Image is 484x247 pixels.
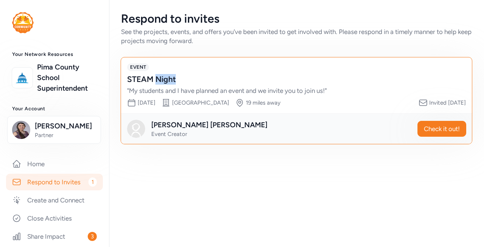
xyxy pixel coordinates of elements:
button: [PERSON_NAME]Partner [7,116,101,144]
span: [PERSON_NAME] [35,121,96,131]
a: Pima County School Superintendent [37,62,97,94]
a: Home [6,156,103,172]
div: STEAM Night [127,74,451,85]
span: EVENT [127,63,149,71]
img: Avatar [127,120,145,138]
div: 19 miles away [246,99,281,107]
span: [DATE] [138,99,155,106]
div: See the projects, events, and offers you've been invited to get involved with. Please respond in ... [121,27,472,45]
span: 1 [88,178,97,187]
div: Respond to invites [121,12,472,26]
a: Close Activities [6,210,103,227]
span: Event Creator [151,131,187,137]
div: [PERSON_NAME] [PERSON_NAME] [151,120,267,130]
span: Check it out! [424,124,460,133]
h3: Your Account [12,106,97,112]
div: " My students and I have planned an event and we invite you to join us! " [127,86,451,95]
a: Share Impact3 [6,228,103,245]
span: Partner [35,131,96,139]
h3: Your Network Resources [12,51,97,57]
div: [GEOGRAPHIC_DATA] [172,99,229,107]
a: Respond to Invites1 [6,174,103,190]
img: logo [12,12,34,33]
span: 3 [88,232,97,241]
button: Check it out! [417,121,466,137]
a: Create and Connect [6,192,103,208]
img: logo [14,69,31,86]
div: Invited [DATE] [429,99,466,107]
